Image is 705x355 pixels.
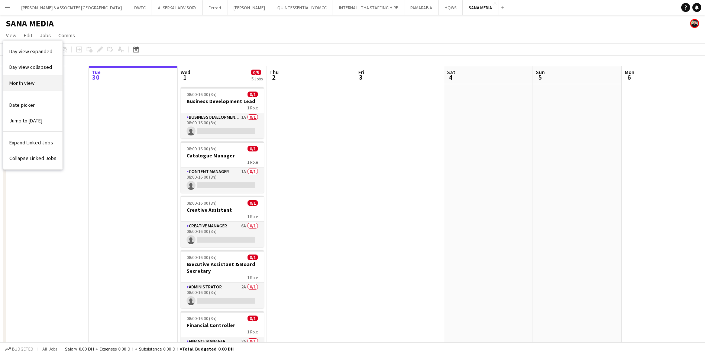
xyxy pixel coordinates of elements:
[535,73,545,81] span: 5
[3,31,19,40] a: View
[333,0,404,15] button: INTERNAL - THA STAFFING HIRE
[187,92,217,97] span: 08:00-16:00 (8h)
[181,322,264,329] h3: Financial Controller
[182,346,234,352] span: Total Budgeted 0.00 DH
[181,196,264,247] app-job-card: 08:00-16:00 (8h)0/1Creative Assistant1 RoleCreative Manager6A0/108:00-16:00 (8h)
[187,146,217,151] span: 08:00-16:00 (8h)
[536,69,545,76] span: Sun
[181,207,264,213] h3: Creative Assistant
[187,200,217,206] span: 08:00-16:00 (8h)
[248,92,258,97] span: 0/1
[247,329,258,335] span: 1 Role
[248,255,258,260] span: 0/1
[3,97,62,113] a: Date picker
[624,73,634,81] span: 6
[203,0,227,15] button: Ferrari
[357,73,364,81] span: 3
[181,98,264,105] h3: Business Development Lead
[463,0,498,15] button: SANA MEDIA
[271,0,333,15] button: QUINTESSENTIALLY DMCC
[3,150,62,166] a: Collapse Linked Jobs
[9,139,53,146] span: Expand Linked Jobs
[248,316,258,321] span: 0/1
[247,159,258,165] span: 1 Role
[6,18,54,29] h1: SANA MEDIA
[152,0,203,15] button: ALSERKAL ADVISORY
[625,69,634,76] span: Mon
[181,283,264,308] app-card-role: Administrator2A0/108:00-16:00 (8h)
[247,105,258,111] span: 1 Role
[55,31,78,40] a: Comms
[58,32,75,39] span: Comms
[21,31,35,40] a: Edit
[187,255,217,260] span: 08:00-16:00 (8h)
[268,73,279,81] span: 2
[227,0,271,15] button: [PERSON_NAME]
[181,222,264,247] app-card-role: Creative Manager6A0/108:00-16:00 (8h)
[248,146,258,151] span: 0/1
[128,0,152,15] button: DWTC
[2,73,13,81] span: 29
[40,32,51,39] span: Jobs
[3,59,62,75] a: Day view collapsed
[187,316,217,321] span: 08:00-16:00 (8h)
[251,76,263,81] div: 5 Jobs
[3,113,62,128] a: Jump to today
[92,69,101,76] span: Tue
[358,69,364,76] span: Fri
[181,113,264,138] app-card-role: Business Development Manager1A0/108:00-16:00 (8h)
[91,73,101,81] span: 30
[9,64,52,70] span: Day view collapsed
[247,214,258,219] span: 1 Role
[9,48,52,55] span: Day view expanded
[9,155,56,161] span: Collapse Linked Jobs
[447,69,455,76] span: Sat
[9,102,35,108] span: Date picker
[41,346,59,352] span: All jobs
[9,117,42,124] span: Jump to [DATE]
[15,0,128,15] button: [PERSON_NAME] & ASSOCIATES [GEOGRAPHIC_DATA]
[181,87,264,138] app-job-card: 08:00-16:00 (8h)0/1Business Development Lead1 RoleBusiness Development Manager1A0/108:00-16:00 (8h)
[446,73,455,81] span: 4
[181,141,264,193] app-job-card: 08:00-16:00 (8h)0/1Catalogue Manager1 RoleContent Manager1A0/108:00-16:00 (8h)
[247,275,258,280] span: 1 Role
[439,0,463,15] button: HQWS
[181,261,264,274] h3: Executive Assistant & Board Secretary
[3,44,62,59] a: Day view expanded
[251,70,261,75] span: 0/5
[690,19,699,28] app-user-avatar: Glenn Lloyd
[269,69,279,76] span: Thu
[3,75,62,91] a: Month view
[37,31,54,40] a: Jobs
[3,135,62,150] a: Expand Linked Jobs
[181,69,190,76] span: Wed
[6,32,16,39] span: View
[180,73,190,81] span: 1
[9,80,35,86] span: Month view
[248,200,258,206] span: 0/1
[404,0,439,15] button: RAMARABIA
[181,152,264,159] h3: Catalogue Manager
[65,346,234,352] div: Salary 0.00 DH + Expenses 0.00 DH + Subsistence 0.00 DH =
[12,346,33,352] span: Budgeted
[24,32,32,39] span: Edit
[181,167,264,193] app-card-role: Content Manager1A0/108:00-16:00 (8h)
[181,250,264,308] app-job-card: 08:00-16:00 (8h)0/1Executive Assistant & Board Secretary1 RoleAdministrator2A0/108:00-16:00 (8h)
[4,345,35,353] button: Budgeted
